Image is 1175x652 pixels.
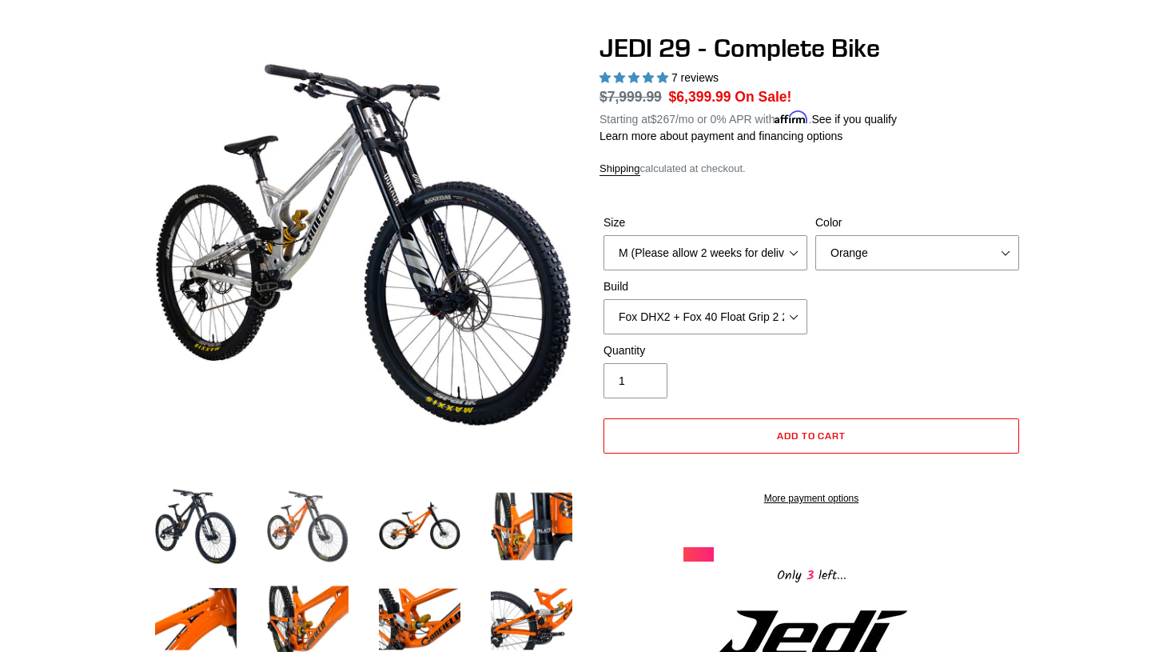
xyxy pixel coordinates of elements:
div: calculated at checkout. [599,161,1023,177]
label: Size [603,214,807,231]
span: 5.00 stars [599,71,671,84]
span: $6,399.99 [669,89,731,105]
div: Only left... [683,562,939,586]
span: $267 [651,113,675,126]
label: Color [815,214,1019,231]
label: Build [603,278,807,295]
img: Load image into Gallery viewer, JEDI 29 - Complete Bike [376,482,464,570]
span: Add to cart [777,430,846,442]
span: 3 [802,566,819,586]
span: On Sale! [735,86,791,107]
h1: JEDI 29 - Complete Bike [599,33,1023,63]
img: Load image into Gallery viewer, JEDI 29 - Complete Bike [264,482,352,570]
p: Starting at /mo or 0% APR with . [599,107,897,128]
a: Learn more about payment and financing options [599,130,842,142]
a: Shipping [599,162,640,176]
a: See if you qualify - Learn more about Affirm Financing (opens in modal) [811,113,897,126]
a: More payment options [603,491,1019,506]
img: Load image into Gallery viewer, JEDI 29 - Complete Bike [152,482,240,570]
label: Quantity [603,342,807,359]
span: 7 reviews [671,71,719,84]
s: $7,999.99 [599,89,662,105]
span: Affirm [775,110,808,124]
img: Load image into Gallery viewer, JEDI 29 - Complete Bike [488,482,576,570]
button: Add to cart [603,418,1019,454]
